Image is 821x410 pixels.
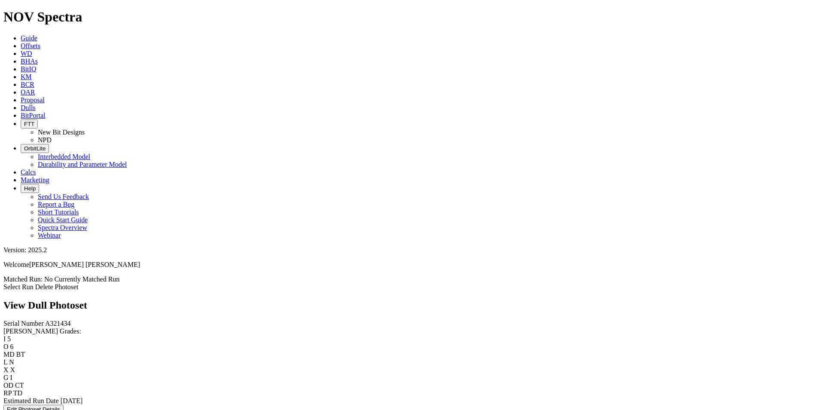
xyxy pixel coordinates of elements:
[21,89,35,96] a: OAR
[3,343,9,350] label: O
[10,366,15,373] span: X
[15,382,24,389] span: CT
[13,389,22,397] span: TD
[24,121,34,127] span: FTT
[21,42,40,49] a: Offsets
[38,208,79,216] a: Short Tutorials
[24,185,36,192] span: Help
[3,320,44,327] label: Serial Number
[3,389,12,397] label: RP
[21,96,45,104] a: Proposal
[38,193,89,200] a: Send Us Feedback
[3,283,33,291] a: Select Run
[21,168,36,176] a: Calcs
[38,201,74,208] a: Report a Bug
[38,161,127,168] a: Durability and Parameter Model
[3,335,6,343] label: I
[9,358,14,366] span: N
[38,136,52,144] a: NPD
[38,129,85,136] a: New Bit Designs
[7,335,11,343] span: 5
[3,9,818,25] h1: NOV Spectra
[38,224,87,231] a: Spectra Overview
[21,58,38,65] a: BHAs
[3,327,818,335] div: [PERSON_NAME] Grades:
[21,119,38,129] button: FTT
[21,81,34,88] a: BCR
[21,104,36,111] a: Dulls
[3,275,43,283] span: Matched Run:
[21,50,32,57] a: WD
[35,283,79,291] a: Delete Photoset
[44,275,120,283] span: No Currently Matched Run
[3,300,818,311] h2: View Dull Photoset
[21,65,36,73] a: BitIQ
[3,261,818,269] p: Welcome
[45,320,71,327] span: A321434
[3,246,818,254] div: Version: 2025.2
[38,153,90,160] a: Interbedded Model
[3,358,7,366] label: L
[21,112,46,119] a: BitPortal
[3,382,13,389] label: OD
[10,374,12,381] span: I
[24,145,46,152] span: OrbitLite
[61,397,83,404] span: [DATE]
[3,366,9,373] label: X
[38,216,88,223] a: Quick Start Guide
[29,261,140,268] span: [PERSON_NAME] [PERSON_NAME]
[3,397,59,404] label: Estimated Run Date
[3,351,15,358] label: MD
[38,232,61,239] a: Webinar
[21,34,37,42] a: Guide
[21,184,39,193] button: Help
[10,343,14,350] span: 6
[3,374,9,381] label: G
[21,73,32,80] a: KM
[16,351,25,358] span: BT
[21,176,49,184] a: Marketing
[21,144,49,153] button: OrbitLite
